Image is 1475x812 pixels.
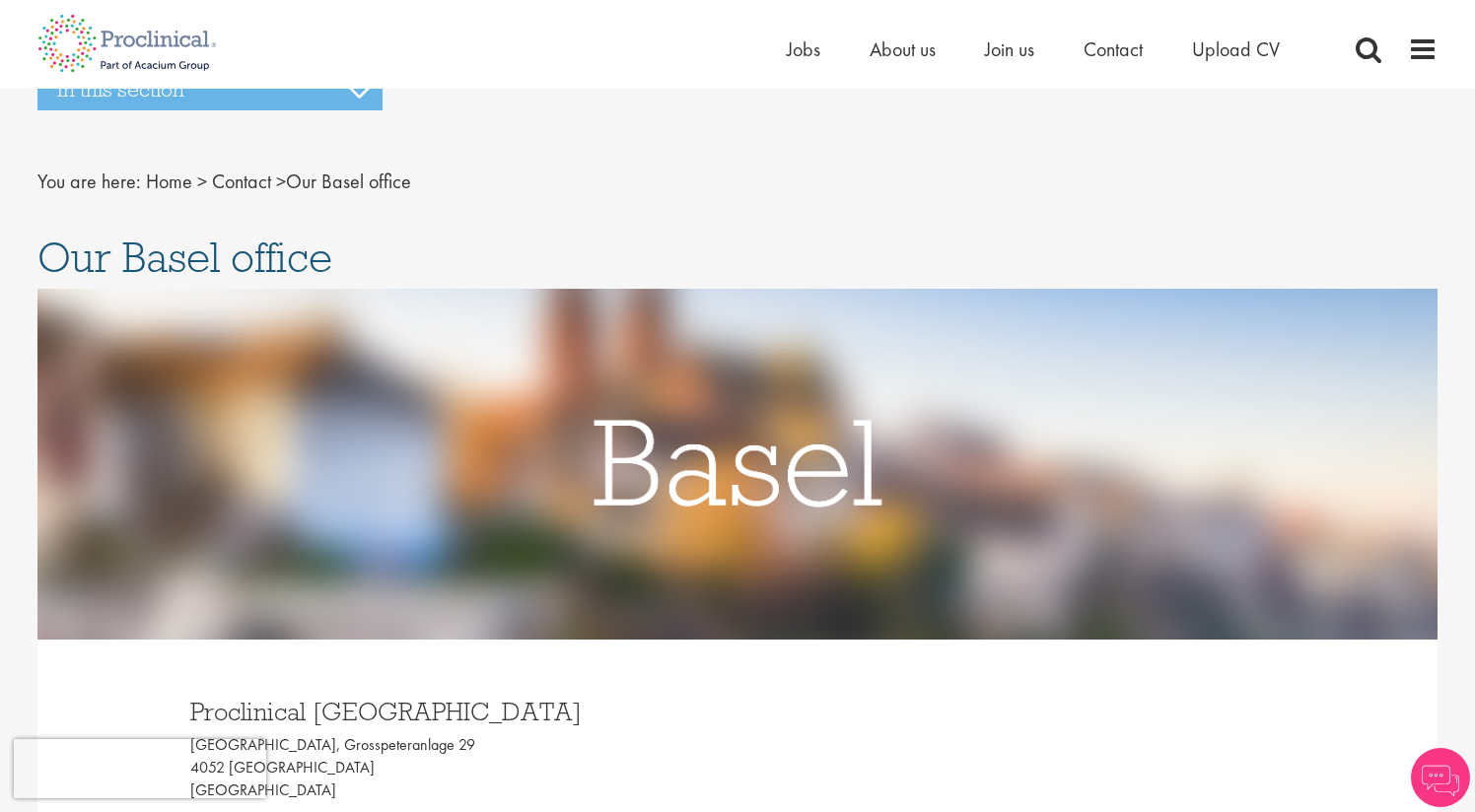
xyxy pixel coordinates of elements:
[37,231,332,284] span: Our Basel office
[276,169,286,194] span: >
[37,69,383,110] h3: In this section
[146,169,192,194] a: breadcrumb link to Home
[870,36,936,62] a: About us
[190,699,723,724] h3: Proclinical [GEOGRAPHIC_DATA]
[787,36,820,62] a: Jobs
[1411,748,1470,807] img: Chatbot
[146,169,411,194] span: Our Basel office
[985,36,1034,62] a: Join us
[14,739,266,798] iframe: reCAPTCHA
[37,169,141,194] span: You are here:
[1192,36,1280,62] a: Upload CV
[190,734,723,802] p: [GEOGRAPHIC_DATA], Grosspeteranlage 29 4052 [GEOGRAPHIC_DATA] [GEOGRAPHIC_DATA]
[1084,36,1143,62] a: Contact
[197,169,207,194] span: >
[212,169,271,194] a: breadcrumb link to Contact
